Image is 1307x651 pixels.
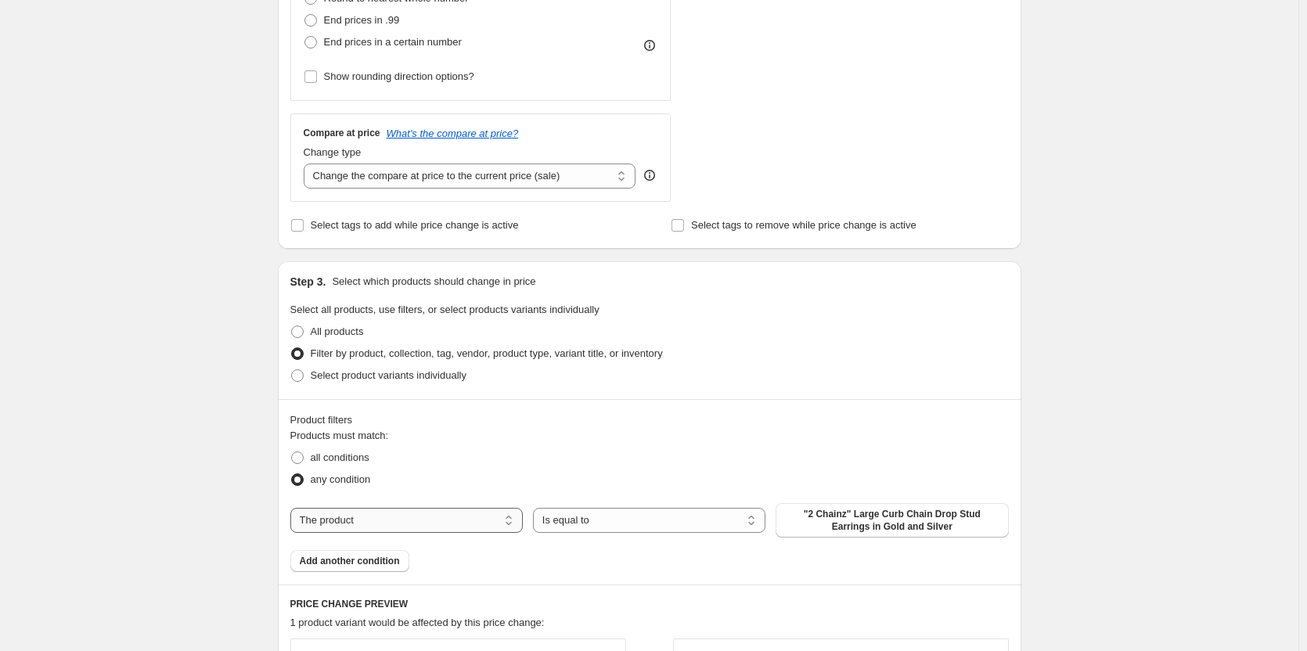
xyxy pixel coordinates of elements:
button: "2 Chainz" Large Curb Chain Drop Stud Earrings in Gold and Silver [776,503,1008,538]
span: Show rounding direction options? [324,70,474,82]
div: help [642,167,657,183]
h6: PRICE CHANGE PREVIEW [290,598,1009,610]
span: End prices in a certain number [324,36,462,48]
p: Select which products should change in price [332,274,535,290]
span: Filter by product, collection, tag, vendor, product type, variant title, or inventory [311,347,663,359]
span: Select product variants individually [311,369,466,381]
span: all conditions [311,451,369,463]
span: 1 product variant would be affected by this price change: [290,617,545,628]
span: Change type [304,146,362,158]
span: Select all products, use filters, or select products variants individually [290,304,599,315]
span: End prices in .99 [324,14,400,26]
button: Add another condition [290,550,409,572]
button: What's the compare at price? [387,128,519,139]
h3: Compare at price [304,127,380,139]
span: "2 Chainz" Large Curb Chain Drop Stud Earrings in Gold and Silver [785,508,999,533]
span: any condition [311,473,371,485]
span: Products must match: [290,430,389,441]
span: Select tags to add while price change is active [311,219,519,231]
span: All products [311,325,364,337]
span: Add another condition [300,555,400,567]
div: Product filters [290,412,1009,428]
h2: Step 3. [290,274,326,290]
span: Select tags to remove while price change is active [691,219,916,231]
